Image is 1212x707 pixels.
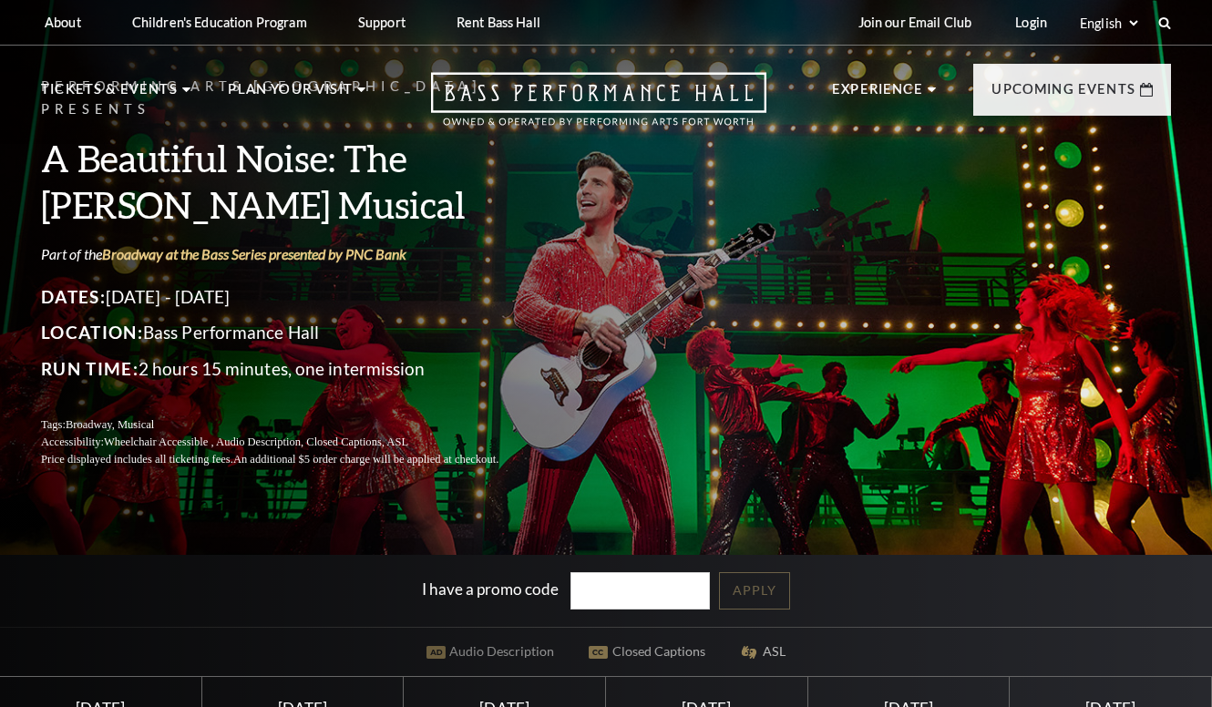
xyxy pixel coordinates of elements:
p: [DATE] - [DATE] [41,282,542,312]
p: Experience [832,78,923,111]
a: Broadway at the Bass Series presented by PNC Bank [102,245,406,262]
p: Accessibility: [41,434,542,451]
p: Children's Education Program [132,15,307,30]
p: Tickets & Events [41,78,178,111]
p: 2 hours 15 minutes, one intermission [41,354,542,384]
p: Part of the [41,244,542,264]
p: About [45,15,81,30]
span: Location: [41,322,143,343]
span: Dates: [41,286,106,307]
select: Select: [1076,15,1141,32]
p: Price displayed includes all ticketing fees. [41,451,542,468]
p: Tags: [41,416,542,434]
p: Support [358,15,406,30]
p: Upcoming Events [991,78,1135,111]
span: Run Time: [41,358,139,379]
p: Rent Bass Hall [457,15,540,30]
span: Broadway, Musical [66,418,154,431]
span: An additional $5 order charge will be applied at checkout. [233,453,498,466]
label: I have a promo code [422,579,559,599]
p: Plan Your Visit [228,78,353,111]
h3: A Beautiful Noise: The [PERSON_NAME] Musical [41,135,542,228]
p: Bass Performance Hall [41,318,542,347]
span: Wheelchair Accessible , Audio Description, Closed Captions, ASL [104,435,408,448]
